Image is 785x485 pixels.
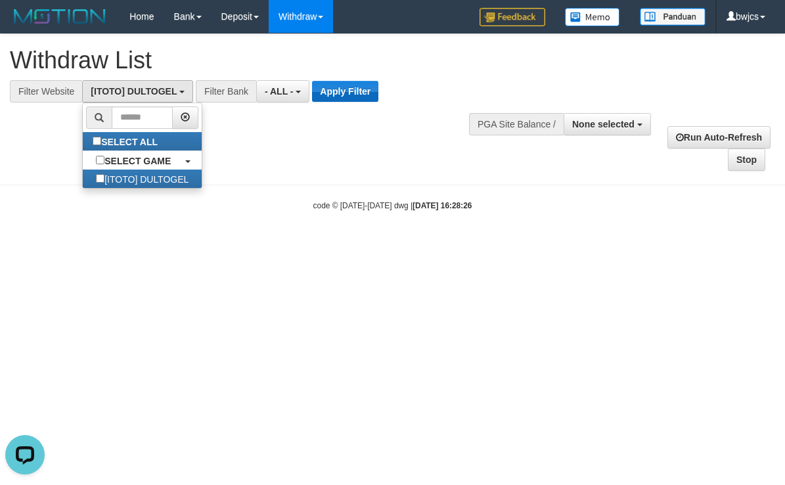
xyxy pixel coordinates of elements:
img: panduan.png [640,8,706,26]
button: Apply Filter [312,81,378,102]
span: [ITOTO] DULTOGEL [91,86,177,97]
div: Filter Website [10,80,82,103]
input: [ITOTO] DULTOGEL [96,174,104,183]
img: Button%20Memo.svg [565,8,620,26]
button: [ITOTO] DULTOGEL [82,80,193,103]
span: - ALL - [265,86,294,97]
input: SELECT GAME [96,156,104,164]
img: Feedback.jpg [480,8,545,26]
label: [ITOTO] DULTOGEL [83,170,202,188]
a: Stop [728,149,765,171]
small: code © [DATE]-[DATE] dwg | [313,201,472,210]
img: MOTION_logo.png [10,7,110,26]
button: Open LiveChat chat widget [5,5,45,45]
button: - ALL - [256,80,309,103]
strong: [DATE] 16:28:26 [413,201,472,210]
h1: Withdraw List [10,47,510,74]
label: SELECT ALL [83,132,171,150]
a: Run Auto-Refresh [667,126,771,149]
a: SELECT GAME [83,151,202,170]
button: None selected [564,113,651,135]
input: SELECT ALL [93,137,101,145]
div: PGA Site Balance / [469,113,564,135]
b: SELECT GAME [104,156,171,166]
span: None selected [572,119,635,129]
div: Filter Bank [196,80,256,103]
